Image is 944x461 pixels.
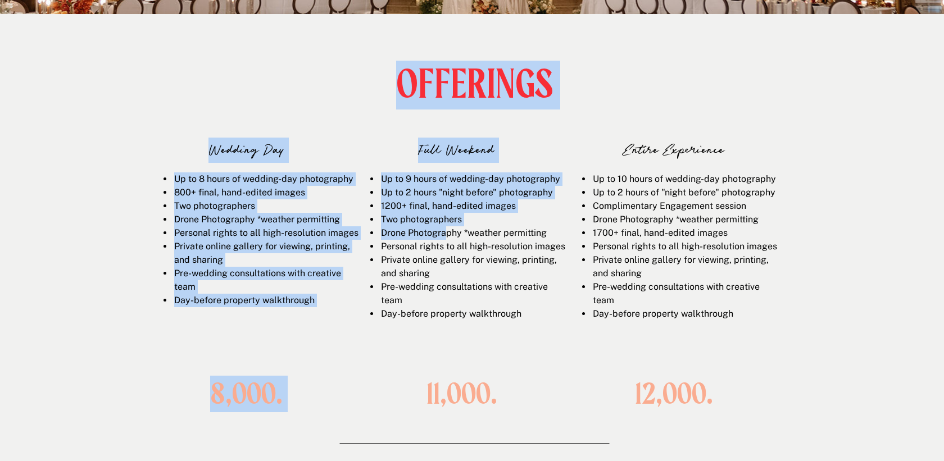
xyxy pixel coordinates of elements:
li: Pre-wedding consultations with creative team [173,267,358,294]
span: Day-before property walkthrough [593,308,733,319]
li: Up to 10 hours of wedding-day photography [592,172,777,186]
li: Day-before property walkthrough [380,307,565,321]
li: Private online gallery for viewing, printing, and sharing [592,253,777,280]
li: Two photographers [173,199,358,213]
li: Drone Photography *weather permitting [173,213,358,226]
p: Entire Experience [621,138,727,161]
li: 1700+ final, hand-edited images [592,226,777,240]
li: Two photographers [380,213,565,226]
li: Up to 2 hours of "night before" photography [592,186,777,199]
li: Up to 8 hours of wedding-day photography [173,172,358,186]
li: Personal rights to all high-resolution images [592,240,777,253]
li: Private online gallery for viewing, printing, and sharing [173,240,358,267]
span: 1200+ final, hand-edited images [381,200,516,211]
span: Day-before property walkthrough [174,295,315,305]
span: Drone Photography *weather permitting [593,214,759,225]
li: Pre-wedding consultations with creative team [380,280,565,307]
h1: 8,000. [173,378,319,409]
li: Up to 2 hours "night before" photography [380,186,565,199]
li: Up to 9 hours of wedding-day photography [380,172,565,186]
li: Drone Photography *weather permitting [380,226,565,240]
li: 800+ final, hand-edited images [173,186,358,199]
li: Personal rights to all high-resolution images [380,240,565,253]
p: Wedding Day [203,138,289,161]
h1: OFFERINGS [393,64,556,103]
li: Personal rights to all high-resolution images [173,226,358,240]
h1: 12,000. [601,378,747,409]
li: Pre-wedding consultations with creative team [592,280,777,307]
li: Complimentary Engagement session [592,199,777,213]
p: Full Weekend [414,138,499,161]
li: Private online gallery for viewing, printing, and sharing [380,253,565,280]
h1: 11,000. [389,378,535,409]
